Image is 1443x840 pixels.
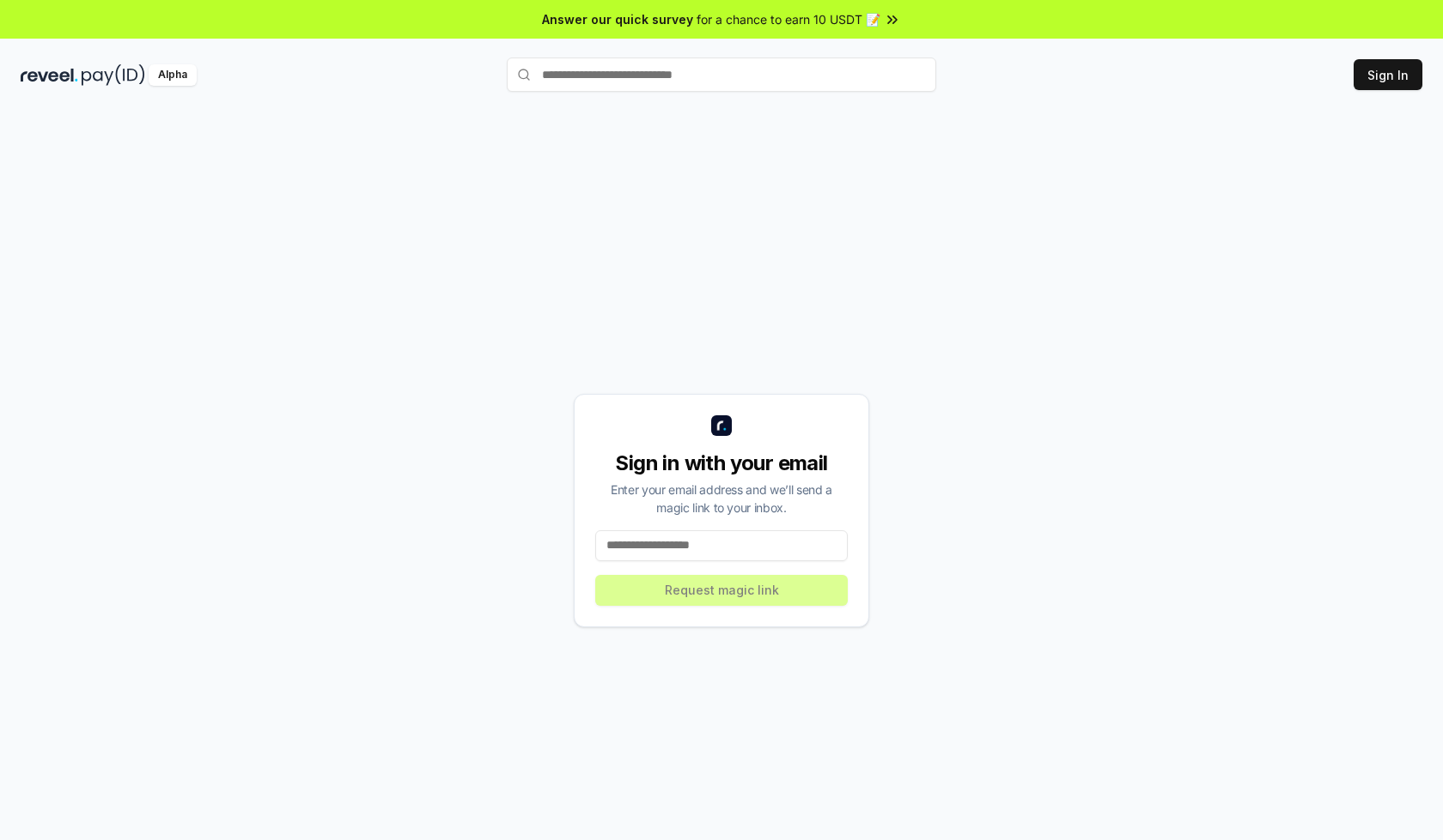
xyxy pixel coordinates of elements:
[711,415,732,436] img: logo_small
[1354,59,1422,90] button: Sign In
[149,64,197,86] div: Alpha
[697,10,880,28] span: for a chance to earn 10 USDT 📝
[82,64,145,86] img: pay_id
[21,64,78,86] img: reveel_dark
[595,450,848,477] div: Sign in with your email
[542,10,693,28] span: Answer our quick survey
[595,480,848,517] div: Enter your email address and we’ll send a magic link to your inbox.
